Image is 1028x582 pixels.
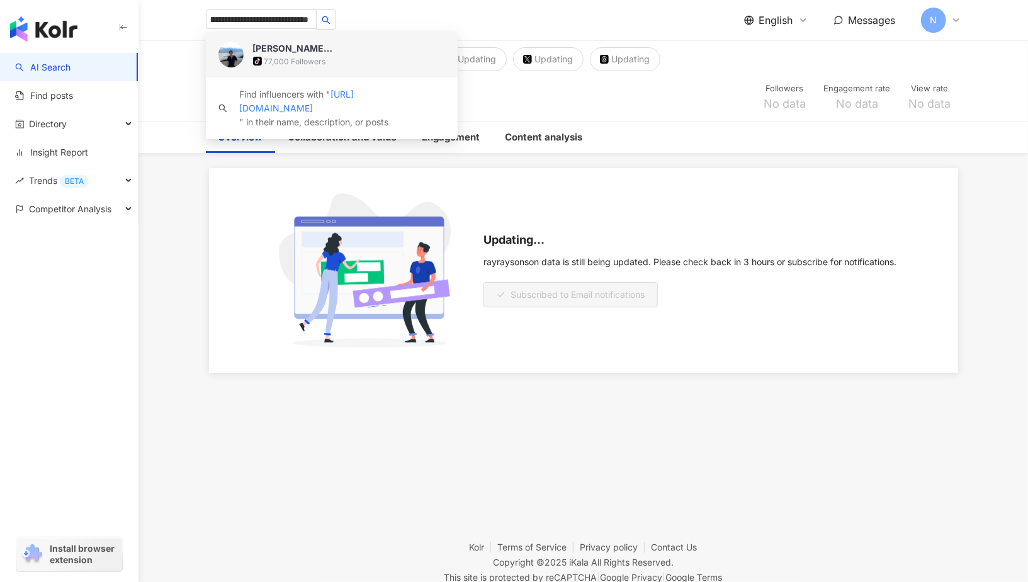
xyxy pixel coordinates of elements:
[206,77,244,115] img: KOL Avatar
[483,282,658,307] button: Subscribed to Email notifications
[506,130,583,145] div: Content analysis
[253,86,329,102] div: rayraysonson
[15,61,71,74] a: searchAI Search
[908,98,951,110] span: No data
[483,234,896,247] div: Updating...
[569,557,589,568] a: iKala
[761,83,809,95] div: Followers
[29,195,111,223] span: Competitor Analysis
[612,50,650,68] div: Updating
[283,47,353,71] button: Updating
[50,543,118,566] span: Install browser extension
[513,47,584,71] button: Updating
[906,83,954,95] div: View rate
[759,13,793,27] span: English
[206,47,276,71] button: Updating
[15,146,88,159] a: Insight Report
[15,176,24,185] span: rise
[305,50,343,68] div: Updating
[228,50,266,68] div: Updating
[498,542,580,552] a: Terms of Service
[836,98,878,110] span: No data
[590,47,660,71] button: Updating
[29,166,89,195] span: Trends
[60,175,89,188] div: BETA
[10,16,77,42] img: logo
[20,544,44,564] img: chrome extension
[218,130,263,145] div: Overview
[824,83,891,95] div: Engagement rate
[764,98,806,110] span: No data
[15,89,73,102] a: Find posts
[652,542,698,552] a: Contact Us
[470,542,498,552] a: Kolr
[381,50,420,68] div: Updating
[849,14,896,26] span: Messages
[436,47,507,71] button: Updating
[535,50,573,68] div: Updating
[930,13,937,27] span: N
[580,542,652,552] a: Privacy policy
[29,110,67,138] span: Directory
[493,557,674,568] div: Copyright © 2025 All Rights Reserved.
[458,50,497,68] div: Updating
[270,193,468,348] img: subscribe cta
[359,47,430,71] button: Updating
[483,257,896,267] div: rayraysonson data is still being updated. Please check back in 3 hours or subscribe for notificat...
[322,16,330,25] span: search
[422,130,480,145] div: Engagement
[16,537,122,571] a: chrome extensionInstall browser extension
[288,130,397,145] div: Collaboration and value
